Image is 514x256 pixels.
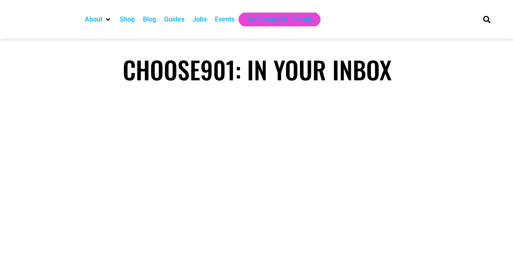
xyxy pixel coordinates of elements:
nav: Main nav [81,13,469,26]
div: Search [480,13,493,26]
a: Get Choose901 Emails [247,15,312,24]
a: Blog [143,15,156,24]
img: Text graphic with "Choose 901" logo. Reads: "7 Things to Do in Memphis This Week. Sign Up Below."... [127,99,387,245]
a: Jobs [193,15,207,24]
a: About [85,15,102,24]
a: Guides [164,15,184,24]
a: Events [215,15,234,24]
h1: Choose901: In Your Inbox [17,55,497,84]
div: About [81,13,116,26]
a: Shop [120,15,135,24]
